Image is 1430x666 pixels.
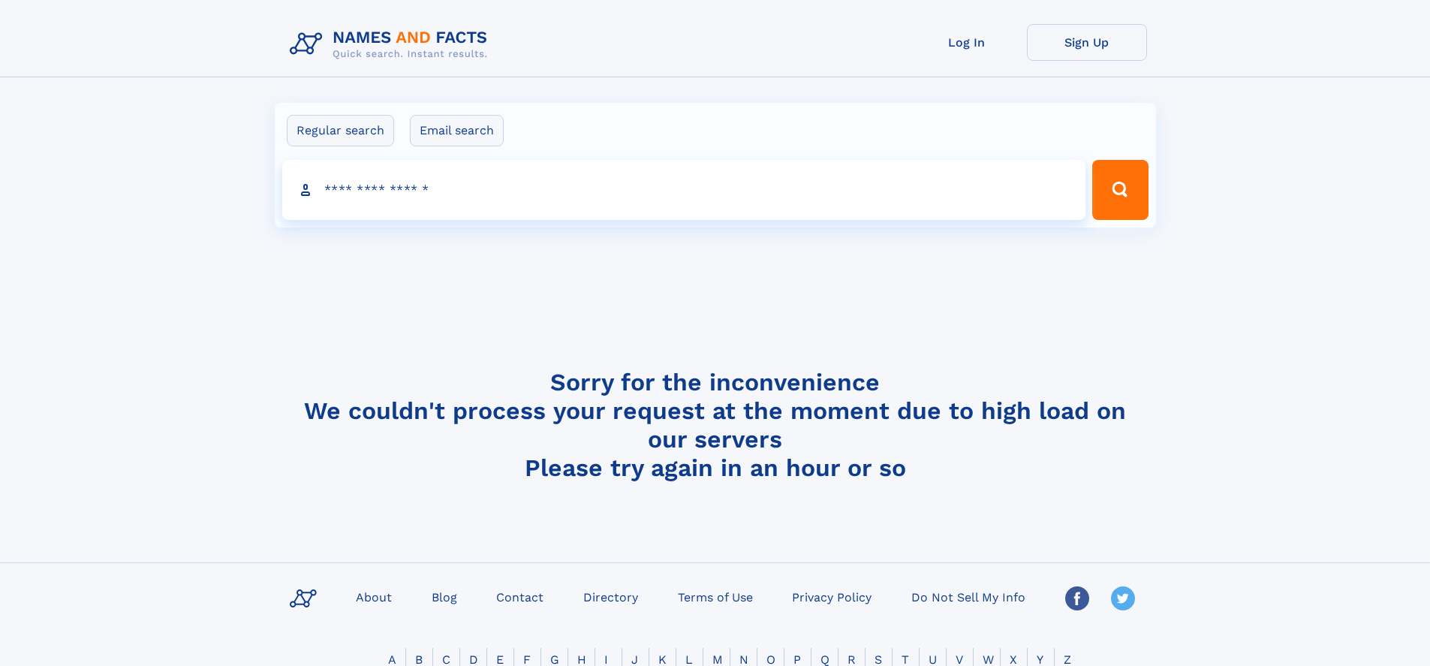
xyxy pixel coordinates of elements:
h4: Sorry for the inconvenience We couldn't process your request at the moment due to high load on ou... [284,368,1147,482]
button: Search Button [1092,160,1148,220]
label: Email search [410,115,504,146]
a: About [350,586,398,607]
label: Regular search [287,115,394,146]
img: Twitter [1111,586,1135,610]
a: Sign Up [1027,24,1147,61]
a: Do Not Sell My Info [905,586,1031,607]
a: Terms of Use [672,586,759,607]
a: Directory [577,586,644,607]
input: search input [282,160,1086,220]
img: Facebook [1065,586,1089,610]
a: Privacy Policy [786,586,878,607]
a: Blog [426,586,463,607]
a: Log In [907,24,1027,61]
a: Contact [490,586,549,607]
img: Logo Names and Facts [284,24,500,65]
